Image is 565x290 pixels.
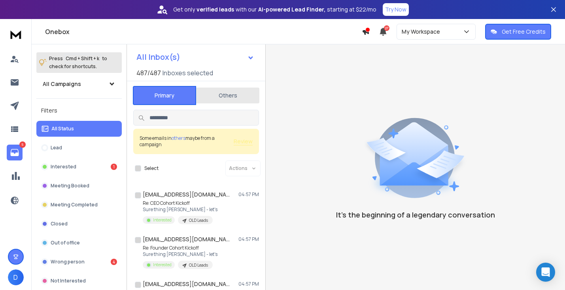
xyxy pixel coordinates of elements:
p: Sure thing [PERSON_NAME] - let's [143,251,217,258]
button: Lead [36,140,122,156]
h1: All Inbox(s) [136,53,180,61]
strong: AI-powered Lead Finder, [258,6,325,13]
button: Meeting Completed [36,197,122,213]
p: It’s the beginning of a legendary conversation [336,209,495,220]
p: 04:57 PM [238,281,259,287]
p: OLD Leads [189,217,208,223]
span: 27 [384,25,389,31]
button: Wrong person4 [36,254,122,270]
button: All Inbox(s) [130,49,261,65]
p: Get Free Credits [502,28,546,36]
p: Wrong person [51,259,85,265]
div: Some emails in maybe from a campaign [140,135,234,148]
h3: Filters [36,105,122,116]
p: Lead [51,145,62,151]
p: Meeting Booked [51,183,89,189]
span: 487 / 487 [136,68,161,78]
h1: [EMAIL_ADDRESS][DOMAIN_NAME] [143,191,230,198]
p: Re: CEO Cohort Kickoff [143,200,217,206]
p: All Status [51,126,74,132]
p: Out of office [51,240,80,246]
p: 5 [19,141,26,148]
div: 1 [111,164,117,170]
p: Interested [153,217,172,223]
button: Review [234,137,253,145]
span: Cmd + Shift + k [64,54,100,63]
button: Try Now [383,3,409,16]
strong: verified leads [197,6,234,13]
p: 04:57 PM [238,236,259,242]
button: D [8,269,24,285]
button: Closed [36,216,122,232]
p: Interested [153,262,172,268]
p: Not Interested [51,278,86,284]
span: others [172,135,185,141]
p: 04:57 PM [238,191,259,198]
h1: [EMAIL_ADDRESS][DOMAIN_NAME] [143,235,230,243]
p: OLD Leads [189,262,208,268]
p: Try Now [385,6,406,13]
p: Get only with our starting at $22/mo [173,6,376,13]
img: logo [8,27,24,42]
button: Others [196,87,259,104]
p: Sure thing [PERSON_NAME] - let's [143,206,217,213]
p: My Workspace [402,28,443,36]
p: Interested [51,164,76,170]
button: Interested1 [36,159,122,175]
p: Press to check for shortcuts. [49,55,107,71]
div: Open Intercom Messenger [536,263,555,282]
div: 4 [111,259,117,265]
p: Closed [51,221,68,227]
h3: Inboxes selected [163,68,213,78]
button: Not Interested [36,273,122,289]
button: Meeting Booked [36,178,122,194]
button: Out of office [36,235,122,251]
h1: [EMAIL_ADDRESS][DOMAIN_NAME] [143,280,230,288]
button: Get Free Credits [485,24,551,40]
p: Meeting Completed [51,202,98,208]
h1: All Campaigns [43,80,81,88]
button: All Status [36,121,122,137]
h1: Onebox [45,27,362,36]
button: All Campaigns [36,76,122,92]
a: 5 [7,145,23,160]
button: Primary [133,86,196,105]
label: Select [144,165,159,172]
p: Re: Founder Cohort Kickoff [143,245,217,251]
